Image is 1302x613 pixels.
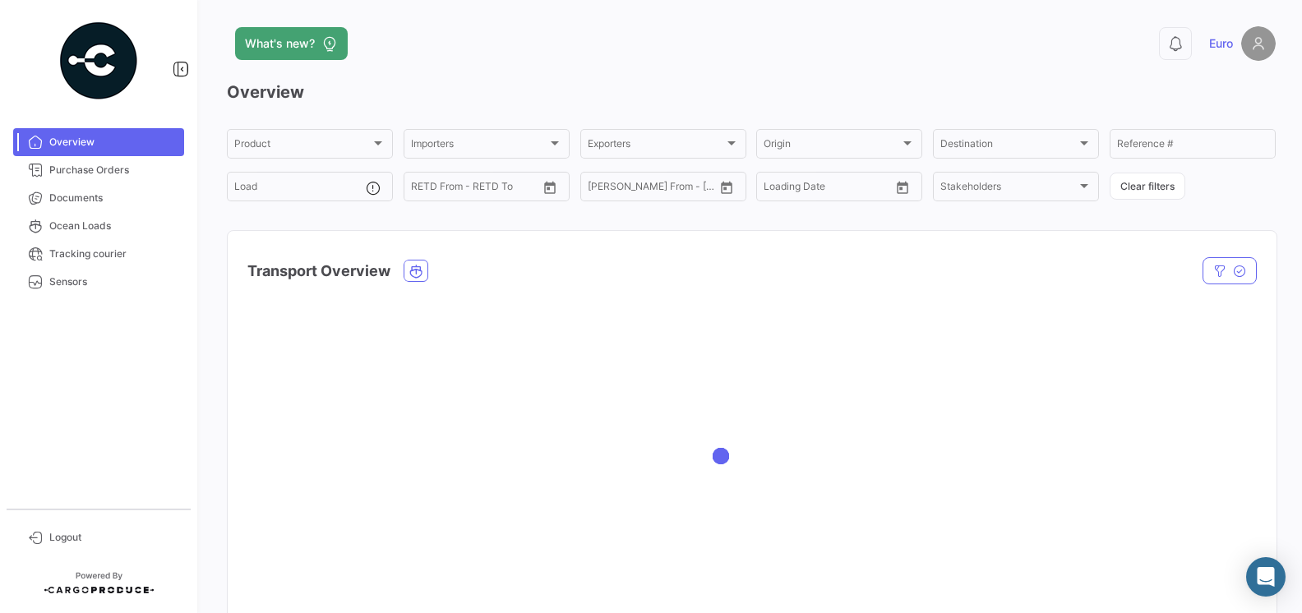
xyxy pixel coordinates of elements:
[588,183,611,195] input: From
[49,135,178,150] span: Overview
[798,183,858,195] input: To
[940,141,1077,152] span: Destination
[1110,173,1185,200] button: Clear filters
[764,141,900,152] span: Origin
[1246,557,1286,597] div: Abrir Intercom Messenger
[58,20,140,102] img: powered-by.png
[714,175,739,200] button: Open calendar
[411,141,547,152] span: Importers
[890,175,915,200] button: Open calendar
[1241,26,1276,61] img: placeholder-user.png
[588,141,724,152] span: Exporters
[227,81,1276,104] h3: Overview
[940,183,1077,195] span: Stakeholders
[235,27,348,60] button: What's new?
[13,156,184,184] a: Purchase Orders
[404,260,427,281] button: Ocean
[49,530,178,545] span: Logout
[13,240,184,268] a: Tracking courier
[13,128,184,156] a: Overview
[49,191,178,205] span: Documents
[247,260,390,283] h4: Transport Overview
[13,268,184,296] a: Sensors
[13,212,184,240] a: Ocean Loads
[411,183,434,195] input: From
[446,183,506,195] input: To
[1209,35,1233,52] span: Euro
[49,247,178,261] span: Tracking courier
[538,175,562,200] button: Open calendar
[49,219,178,233] span: Ocean Loads
[234,141,371,152] span: Product
[245,35,315,52] span: What's new?
[49,163,178,177] span: Purchase Orders
[764,183,787,195] input: From
[13,184,184,212] a: Documents
[49,274,178,289] span: Sensors
[622,183,682,195] input: To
